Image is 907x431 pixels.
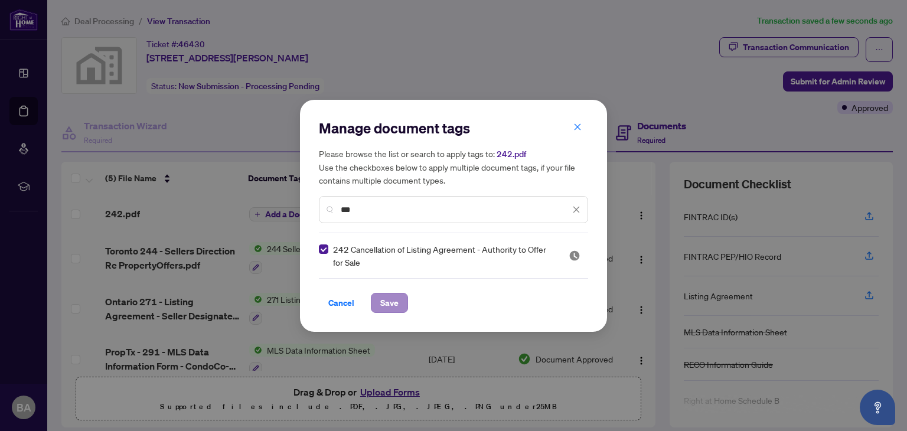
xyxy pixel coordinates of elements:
span: 242 Cancellation of Listing Agreement - Authority to Offer for Sale [333,243,554,269]
h2: Manage document tags [319,119,588,138]
img: status [569,250,580,262]
button: Open asap [860,390,895,425]
span: 242.pdf [497,149,526,159]
span: Pending Review [569,250,580,262]
span: Cancel [328,293,354,312]
button: Cancel [319,293,364,313]
span: close [572,205,580,214]
button: Save [371,293,408,313]
span: Save [380,293,399,312]
h5: Please browse the list or search to apply tags to: Use the checkboxes below to apply multiple doc... [319,147,588,187]
span: close [573,123,582,131]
